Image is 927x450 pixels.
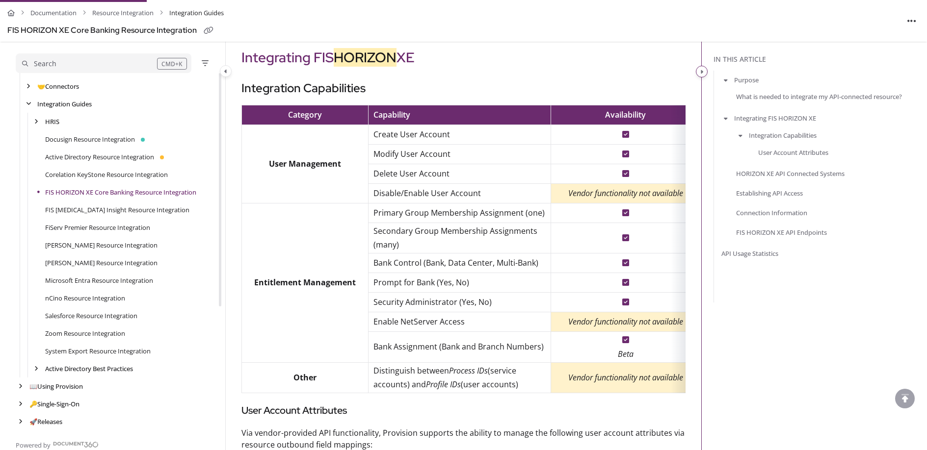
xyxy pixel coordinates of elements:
span: Category [288,109,322,120]
button: Category toggle [220,65,232,77]
a: HRIS [45,117,59,126]
a: Establishing API Access [736,188,803,198]
div: arrow [16,382,26,391]
div: arrow [16,417,26,426]
a: Integrating FIS HORIZON XE [734,113,816,123]
strong: User Management [269,158,341,169]
a: System Export Resource Integration [45,346,151,356]
a: Resource Integration [92,6,154,20]
div: arrow [31,117,41,126]
p: Disable/Enable User Account [373,186,546,200]
a: Purpose [734,75,759,85]
p: Primary Group Membership Assignment (one) [373,206,546,220]
div: CMD+K [157,58,187,70]
em: Beta [618,349,634,359]
em: Vendor functionality not available [568,316,683,327]
div: arrow [24,100,33,109]
a: What is needed to integrate my API-connected resource? [736,92,902,101]
p: Modify User Account [373,147,546,161]
button: arrow [721,75,730,85]
p: Create User Account [373,127,546,142]
span: 🤝 [37,82,45,91]
img: Document360 [53,442,99,448]
div: arrow [24,82,33,91]
strong: Entitlement Management [254,277,356,288]
a: nCino Resource Integration [45,293,125,303]
button: Category toggle [696,66,708,77]
a: FIS HORIZON XE API Endpoints [736,227,827,237]
mark: HORIZON [334,48,397,67]
div: Search [34,58,56,69]
div: FIS HORIZON XE Core Banking Resource Integration [7,24,197,38]
a: FIS IBS Insight Resource Integration [45,205,189,215]
span: 🚀 [29,417,37,426]
a: Connectors [37,81,79,91]
a: Connection Information [736,208,807,218]
a: FIS HORIZON XE Core Banking Resource Integration [45,187,196,197]
div: arrow [16,400,26,409]
div: arrow [31,364,41,374]
p: Prompt for Bank (Yes, No) [373,275,546,290]
h4: User Account Attributes [241,403,686,419]
em: Vendor functionality not available [568,188,683,199]
span: 🔑 [29,400,37,408]
span: Powered by [16,440,51,450]
a: HORIZON XE API Connected Systems [736,168,845,178]
span: Integration Guides [169,6,224,20]
button: arrow [736,130,745,141]
em: Profile IDs [426,379,461,390]
h2: Integrating FIS XE [241,47,686,68]
a: Single-Sign-On [29,399,79,409]
span: Capability [373,109,410,120]
p: Enable NetServer Access [373,315,546,329]
p: Bank Control (Bank, Data Center, Multi-Bank) [373,256,546,270]
a: Integration Capabilities [749,130,817,140]
button: arrow [721,113,730,124]
a: Powered by Document360 - opens in a new tab [16,438,99,450]
button: Copy link of [201,23,216,39]
em: Process IDs [449,365,488,376]
button: Search [16,53,191,73]
a: Active Directory Best Practices [45,364,133,374]
p: Secondary Group Membership Assignments (many) [373,224,546,252]
a: Using Provision [29,381,83,391]
span: Availability [605,109,646,120]
a: Home [7,6,15,20]
div: scroll to top [895,389,915,408]
p: Distinguish between (service accounts) and (user accounts) [373,364,546,392]
button: Filter [199,57,211,69]
a: Integration Guides [37,99,92,109]
a: Jack Henry Symitar Resource Integration [45,258,158,268]
a: Salesforce Resource Integration [45,311,137,321]
a: Docusign Resource Integration [45,134,135,144]
a: Zoom Resource Integration [45,328,125,338]
h3: Integration Capabilities [241,79,686,97]
a: Releases [29,417,62,426]
a: Documentation [30,6,77,20]
a: Jack Henry SilverLake Resource Integration [45,240,158,250]
div: In this article [714,54,923,65]
em: Vendor functionality not available [568,372,683,383]
p: Delete User Account [373,167,546,181]
button: Article more options [904,13,920,28]
span: 📖 [29,382,37,391]
a: User Account Attributes [758,147,828,157]
strong: Other [293,372,317,383]
a: Corelation KeyStone Resource Integration [45,170,168,179]
a: FiServ Premier Resource Integration [45,223,150,232]
p: Bank Assignment (Bank and Branch Numbers) [373,340,546,354]
p: Security Administrator (Yes, No) [373,295,546,309]
a: Active Directory Resource Integration [45,152,154,162]
a: API Usage Statistics [721,249,778,258]
a: Microsoft Entra Resource Integration [45,275,153,285]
